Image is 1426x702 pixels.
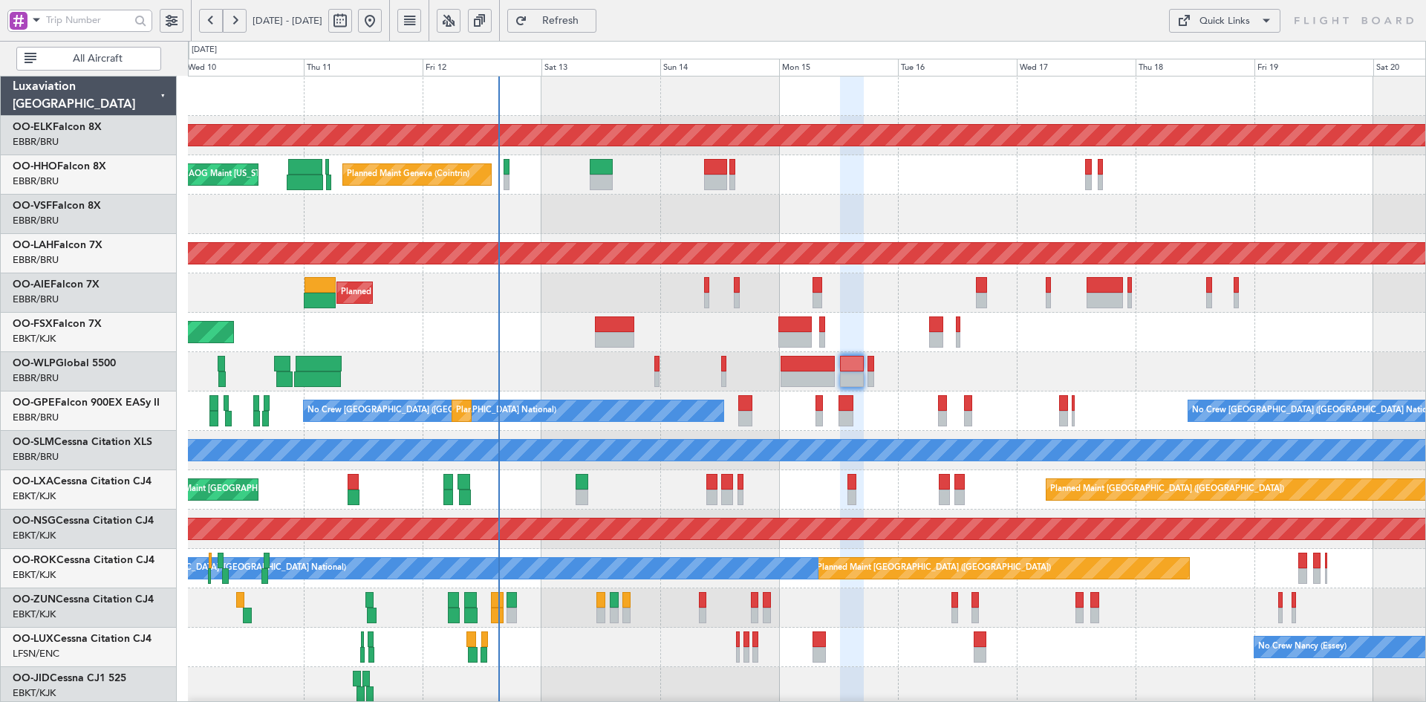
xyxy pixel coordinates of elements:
[347,163,469,186] div: Planned Maint Geneva (Cointrin)
[1136,59,1254,77] div: Thu 18
[13,686,56,700] a: EBKT/KJK
[13,673,50,683] span: OO-JID
[507,9,596,33] button: Refresh
[46,9,130,31] input: Trip Number
[13,135,59,149] a: EBBR/BRU
[13,516,154,526] a: OO-NSGCessna Citation CJ4
[456,400,725,422] div: Planned Maint [GEOGRAPHIC_DATA] ([GEOGRAPHIC_DATA] National)
[13,240,53,250] span: OO-LAH
[13,161,106,172] a: OO-HHOFalcon 8X
[13,358,56,368] span: OO-WLP
[530,16,591,26] span: Refresh
[189,163,368,186] div: AOG Maint [US_STATE] ([GEOGRAPHIC_DATA])
[341,282,575,304] div: Planned Maint [GEOGRAPHIC_DATA] ([GEOGRAPHIC_DATA])
[13,293,59,306] a: EBBR/BRU
[13,594,154,605] a: OO-ZUNCessna Citation CJ4
[13,516,56,526] span: OO-NSG
[13,122,102,132] a: OO-ELKFalcon 8X
[13,161,57,172] span: OO-HHO
[13,647,59,660] a: LFSN/ENC
[13,397,55,408] span: OO-GPE
[13,319,102,329] a: OO-FSXFalcon 7X
[1050,478,1284,501] div: Planned Maint [GEOGRAPHIC_DATA] ([GEOGRAPHIC_DATA])
[13,634,53,644] span: OO-LUX
[13,253,59,267] a: EBBR/BRU
[13,214,59,227] a: EBBR/BRU
[39,53,156,64] span: All Aircraft
[307,400,556,422] div: No Crew [GEOGRAPHIC_DATA] ([GEOGRAPHIC_DATA] National)
[1017,59,1136,77] div: Wed 17
[817,557,1051,579] div: Planned Maint [GEOGRAPHIC_DATA] ([GEOGRAPHIC_DATA])
[13,490,56,503] a: EBKT/KJK
[192,44,217,56] div: [DATE]
[13,608,56,621] a: EBKT/KJK
[13,555,56,565] span: OO-ROK
[16,47,161,71] button: All Aircraft
[1254,59,1373,77] div: Fri 19
[13,175,59,188] a: EBBR/BRU
[13,358,116,368] a: OO-WLPGlobal 5500
[423,59,541,77] div: Fri 12
[13,371,59,385] a: EBBR/BRU
[13,529,56,542] a: EBKT/KJK
[13,450,59,464] a: EBBR/BRU
[13,437,152,447] a: OO-SLMCessna Citation XLS
[13,411,59,424] a: EBBR/BRU
[13,279,100,290] a: OO-AIEFalcon 7X
[13,122,53,132] span: OO-ELK
[13,555,154,565] a: OO-ROKCessna Citation CJ4
[304,59,423,77] div: Thu 11
[779,59,898,77] div: Mon 15
[13,594,56,605] span: OO-ZUN
[898,59,1017,77] div: Tue 16
[13,476,53,487] span: OO-LXA
[253,14,322,27] span: [DATE] - [DATE]
[13,476,152,487] a: OO-LXACessna Citation CJ4
[13,332,56,345] a: EBKT/KJK
[13,437,54,447] span: OO-SLM
[660,59,779,77] div: Sun 14
[13,319,53,329] span: OO-FSX
[13,279,51,290] span: OO-AIE
[13,240,102,250] a: OO-LAHFalcon 7X
[13,397,160,408] a: OO-GPEFalcon 900EX EASy II
[13,201,101,211] a: OO-VSFFalcon 8X
[185,59,304,77] div: Wed 10
[13,568,56,582] a: EBKT/KJK
[13,634,152,644] a: OO-LUXCessna Citation CJ4
[541,59,660,77] div: Sat 13
[13,201,52,211] span: OO-VSF
[13,673,126,683] a: OO-JIDCessna CJ1 525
